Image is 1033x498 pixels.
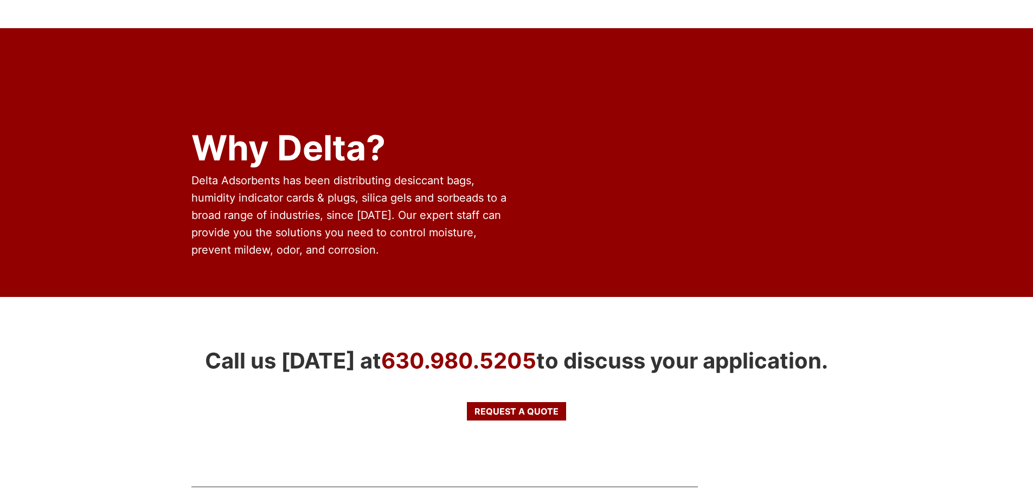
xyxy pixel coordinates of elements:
[467,402,566,421] a: Request a Quote
[205,347,381,374] span: Call us [DATE] at
[381,347,536,374] a: 630.980.5205
[191,174,506,256] span: Delta Adsorbents has been distributing desiccant bags, humidity indicator cards & plugs, silica g...
[474,407,559,416] span: Request a Quote
[191,124,512,172] div: Why Delta?
[536,347,828,374] span: to discuss your application.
